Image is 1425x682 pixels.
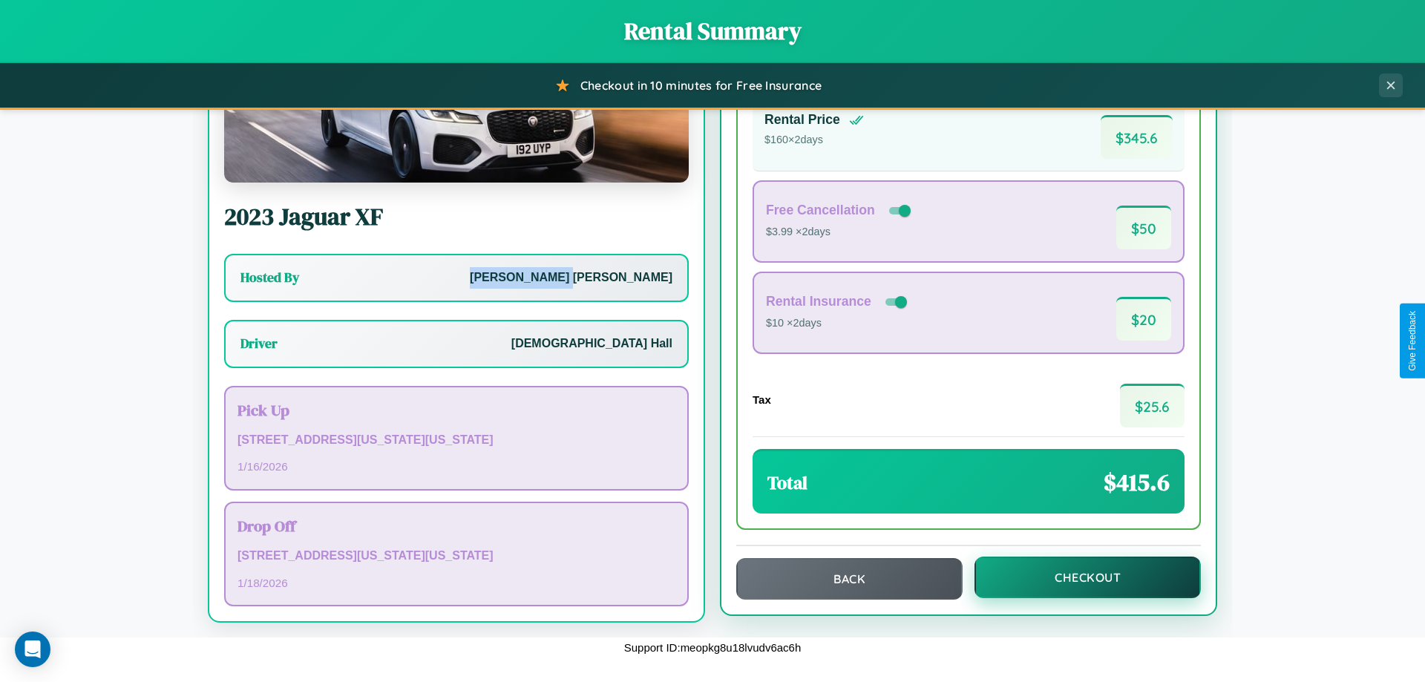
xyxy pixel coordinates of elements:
[237,430,675,451] p: [STREET_ADDRESS][US_STATE][US_STATE]
[1116,206,1171,249] span: $ 50
[766,203,875,218] h4: Free Cancellation
[1116,297,1171,341] span: $ 20
[15,15,1410,47] h1: Rental Summary
[237,545,675,567] p: [STREET_ADDRESS][US_STATE][US_STATE]
[237,399,675,421] h3: Pick Up
[766,223,914,242] p: $3.99 × 2 days
[580,78,822,93] span: Checkout in 10 minutes for Free Insurance
[237,456,675,476] p: 1 / 16 / 2026
[237,573,675,593] p: 1 / 18 / 2026
[766,314,910,333] p: $10 × 2 days
[15,632,50,667] div: Open Intercom Messenger
[767,470,807,495] h3: Total
[624,637,802,658] p: Support ID: meopkg8u18lvudv6ac6h
[240,335,278,353] h3: Driver
[224,200,689,233] h2: 2023 Jaguar XF
[974,557,1201,598] button: Checkout
[753,393,771,406] h4: Tax
[1120,384,1185,427] span: $ 25.6
[237,515,675,537] h3: Drop Off
[511,333,672,355] p: [DEMOGRAPHIC_DATA] Hall
[1101,115,1173,159] span: $ 345.6
[764,112,840,128] h4: Rental Price
[736,558,963,600] button: Back
[240,269,299,286] h3: Hosted By
[764,131,864,150] p: $ 160 × 2 days
[766,294,871,309] h4: Rental Insurance
[470,267,672,289] p: [PERSON_NAME] [PERSON_NAME]
[1104,466,1170,499] span: $ 415.6
[1407,311,1418,371] div: Give Feedback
